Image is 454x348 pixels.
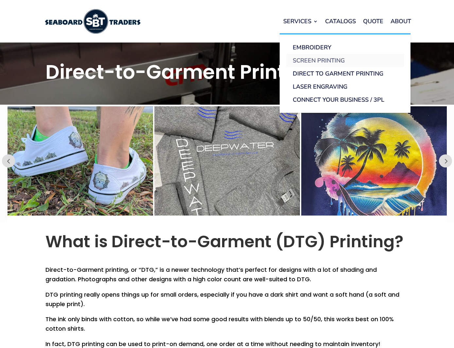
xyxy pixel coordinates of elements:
[45,315,409,339] p: The ink only binds with cotton, so while we’ve had some good results with blends up to 50/50, thi...
[325,9,356,34] a: Catalogs
[8,106,153,216] img: direct-to-garment (dtg) customer example 5
[286,93,404,106] a: Connect Your Business / 3PL
[439,154,452,167] button: Prev
[283,9,318,34] a: Services
[301,106,447,216] img: direct-to-garment (dtg) customer example 7
[154,106,300,216] img: direct-to-garment (dtg) customer example 6
[391,9,411,34] a: About
[2,154,15,167] button: Prev
[286,54,404,67] a: Screen Printing
[45,265,409,290] p: Direct-to-Garment printing, or “DTG,” is a newer technology that’s perfect for designs with a lot...
[45,62,409,85] h1: Direct-to-Garment Printing
[45,290,409,315] p: DTG printing really opens things up for small orders, especially if you have a dark shirt and wan...
[286,67,404,80] a: Direct to Garment Printing
[45,231,409,255] h2: What is Direct-to-Garment (DTG) Printing?
[363,9,383,34] a: Quote
[286,80,404,93] a: Laser Engraving
[286,41,404,54] a: Embroidery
